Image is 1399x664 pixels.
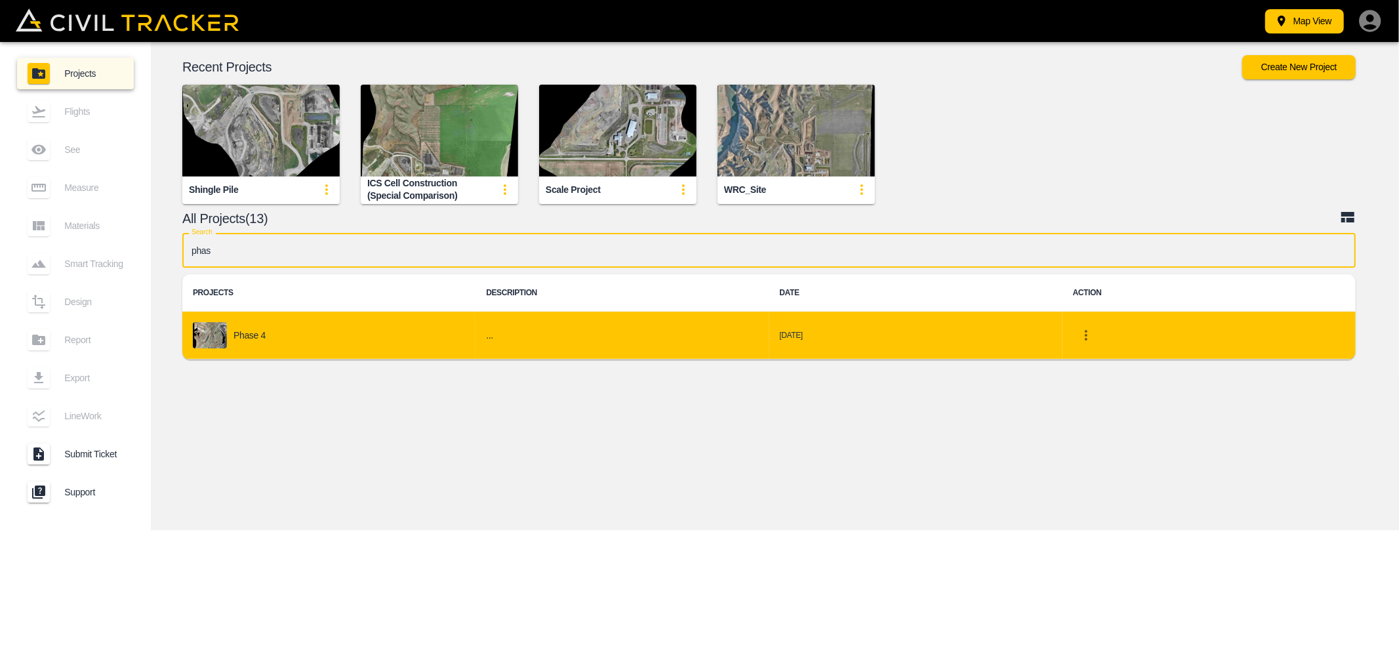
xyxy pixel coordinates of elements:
table: project-list-table [182,274,1356,360]
button: update-card-details [670,176,697,203]
td: [DATE] [769,312,1063,360]
button: update-card-details [314,176,340,203]
p: All Projects(13) [182,213,1340,224]
span: Support [64,487,123,497]
div: Shingle Pile [189,184,238,196]
button: Map View [1265,9,1344,33]
span: Projects [64,68,123,79]
a: Projects [17,58,134,89]
a: Support [17,476,134,508]
th: ACTION [1063,274,1356,312]
th: PROJECTS [182,274,476,312]
img: WRC_Site [718,85,875,176]
img: Civil Tracker [16,9,239,31]
button: Create New Project [1242,55,1356,79]
button: update-card-details [492,176,518,203]
img: Shingle Pile [182,85,340,176]
img: project-image [193,322,227,348]
div: WRC_Site [724,184,766,196]
button: update-card-details [849,176,875,203]
a: Submit Ticket [17,438,134,470]
p: Recent Projects [182,62,1242,72]
img: Scale Project [539,85,697,176]
th: DATE [769,274,1063,312]
th: DESCRIPTION [476,274,769,312]
div: Scale Project [546,184,601,196]
span: Submit Ticket [64,449,123,459]
img: ICS Cell Construction (Special Comparison) [361,85,518,176]
div: ICS Cell Construction (Special Comparison) [367,177,492,201]
h6: ... [486,327,758,344]
p: Phase 4 [233,330,266,341]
